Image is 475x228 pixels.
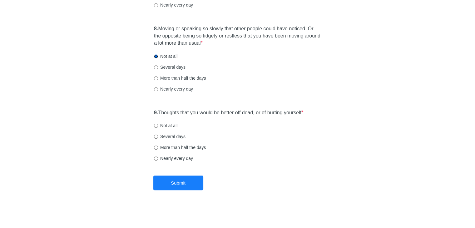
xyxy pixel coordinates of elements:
input: More than half the days [154,76,158,80]
label: More than half the days [154,75,206,81]
label: Nearly every day [154,155,193,161]
strong: 9. [154,110,158,115]
input: More than half the days [154,146,158,150]
input: Several days [154,65,158,69]
label: Not at all [154,53,177,59]
input: Nearly every day [154,87,158,91]
label: More than half the days [154,144,206,151]
button: Submit [153,176,203,190]
label: Nearly every day [154,86,193,92]
input: Not at all [154,124,158,128]
label: Not at all [154,122,177,129]
label: Thoughts that you would be better off dead, or of hurting yourself [154,109,303,116]
input: Nearly every day [154,156,158,161]
label: Moving or speaking so slowly that other people could have noticed. Or the opposite being so fidge... [154,25,321,47]
strong: 8. [154,26,158,31]
input: Not at all [154,54,158,58]
input: Nearly every day [154,3,158,7]
label: Several days [154,64,186,70]
label: Nearly every day [154,2,193,8]
input: Several days [154,135,158,139]
label: Several days [154,133,186,140]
